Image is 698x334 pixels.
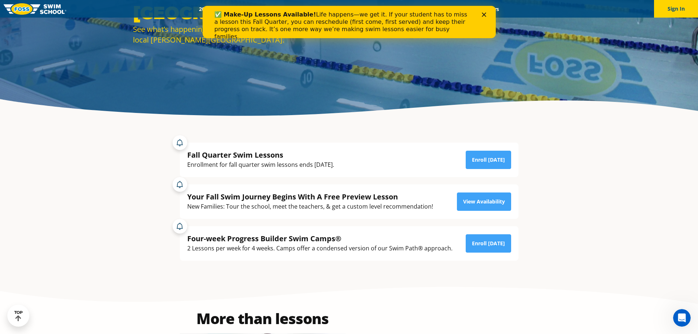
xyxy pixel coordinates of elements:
div: Four-week Progress Builder Swim Camps® [187,234,453,243]
img: FOSS Swim School Logo [4,3,66,15]
b: ✅ Make-Up Lessons Available! [12,5,113,12]
a: Schools [239,5,269,12]
div: Enrollment for fall quarter swim lessons ends [DATE]. [187,160,334,170]
div: TOP [14,310,23,322]
a: Enroll [DATE] [466,234,511,253]
a: Swim Path® Program [269,5,333,12]
div: Close [279,7,287,11]
div: 2 Lessons per week for 4 weeks. Camps offer a condensed version of our Swim Path® approach. [187,243,453,253]
div: Your Fall Swim Journey Begins With A Free Preview Lesson [187,192,433,202]
a: Swim Like [PERSON_NAME] [374,5,452,12]
iframe: Intercom live chat banner [203,6,496,38]
a: 2025 Calendar [193,5,239,12]
a: Careers [475,5,505,12]
h2: More than lessons [180,311,346,326]
div: New Families: Tour the school, meet the teachers, & get a custom level recommendation! [187,202,433,212]
a: View Availability [457,192,511,211]
iframe: Intercom live chat [673,309,691,327]
a: About FOSS [333,5,374,12]
div: Life happens—we get it. If your student has to miss a lesson this Fall Quarter, you can reschedul... [12,5,270,34]
a: Enroll [DATE] [466,151,511,169]
div: See what’s happening and find reasons to hit the water at your local [PERSON_NAME][GEOGRAPHIC_DATA]. [133,24,346,45]
div: Fall Quarter Swim Lessons [187,150,334,160]
a: Blog [452,5,475,12]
